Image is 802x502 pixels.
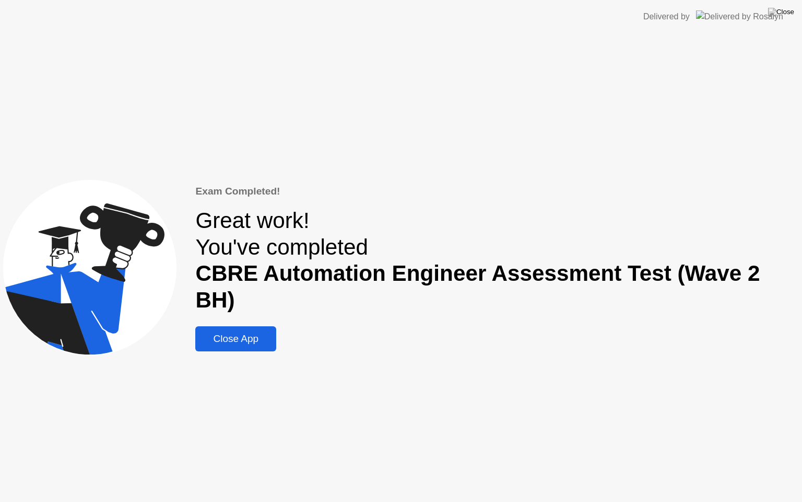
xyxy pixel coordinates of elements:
b: CBRE Automation Engineer Assessment Test (Wave 2 BH) [195,261,760,312]
img: Close [768,8,794,16]
div: Exam Completed! [195,184,799,199]
button: Close App [195,326,276,351]
div: Delivered by [643,10,690,23]
div: Great work! You've completed [195,208,799,314]
div: Close App [198,333,273,345]
img: Delivered by Rosalyn [696,10,783,22]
